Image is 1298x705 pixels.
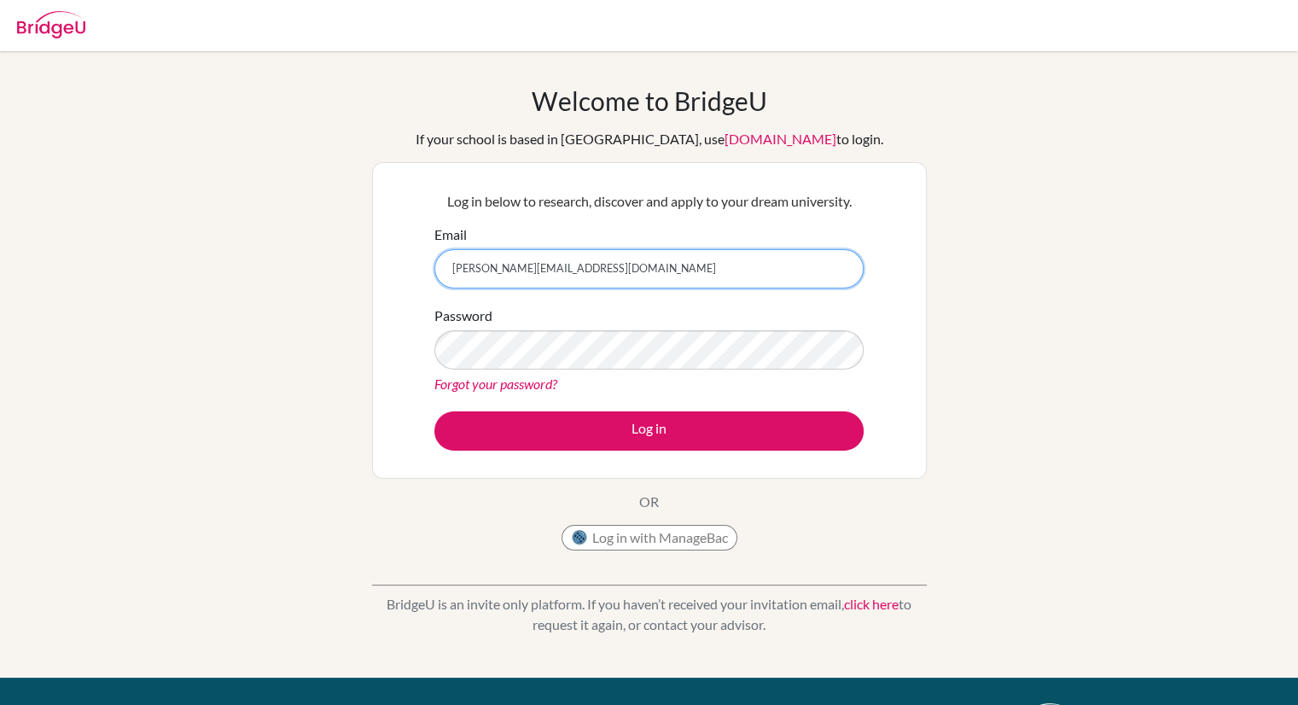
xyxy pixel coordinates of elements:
[639,492,659,512] p: OR
[434,376,557,392] a: Forgot your password?
[562,525,737,551] button: Log in with ManageBac
[434,411,864,451] button: Log in
[434,191,864,212] p: Log in below to research, discover and apply to your dream university.
[372,594,927,635] p: BridgeU is an invite only platform. If you haven’t received your invitation email, to request it ...
[532,85,767,116] h1: Welcome to BridgeU
[434,306,492,326] label: Password
[416,129,883,149] div: If your school is based in [GEOGRAPHIC_DATA], use to login.
[725,131,836,147] a: [DOMAIN_NAME]
[844,596,899,612] a: click here
[434,224,467,245] label: Email
[17,11,85,38] img: Bridge-U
